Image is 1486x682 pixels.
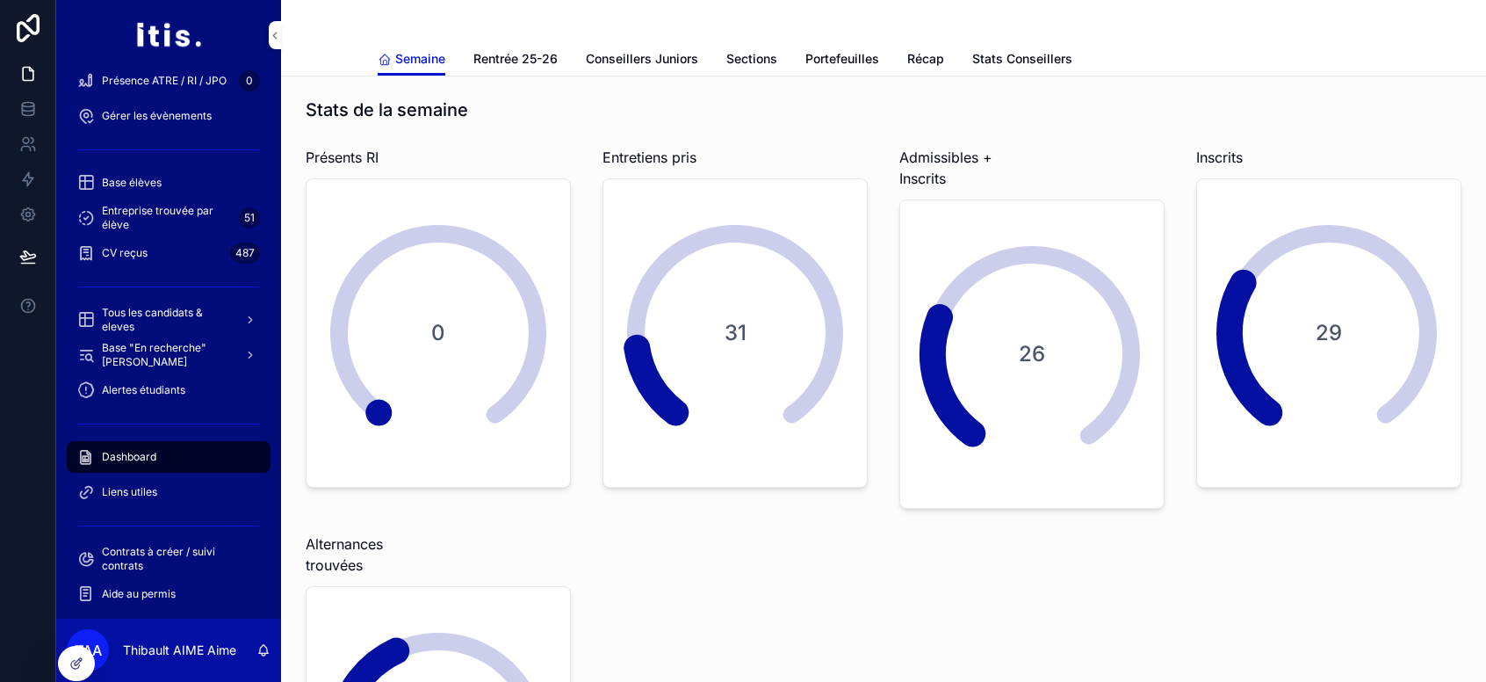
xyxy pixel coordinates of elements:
[67,441,271,473] a: Dashboard
[102,204,232,232] span: Entreprise trouvée par élève
[67,237,271,269] a: CV reçus487
[726,43,777,78] a: Sections
[306,533,439,576] span: Alternances trouvées
[56,70,281,619] div: scrollable content
[586,43,698,78] a: Conseillers Juniors
[102,74,227,88] span: Présence ATRE / RI / JPO
[67,167,271,199] a: Base élèves
[473,43,558,78] a: Rentrée 25-26
[102,450,156,464] span: Dashboard
[675,319,795,347] span: 31
[1196,147,1243,168] span: Inscrits
[102,383,185,397] span: Alertes étudiants
[67,100,271,132] a: Gérer les évènements
[67,202,271,234] a: Entreprise trouvée par élève51
[67,339,271,371] a: Base "En recherche" [PERSON_NAME]
[67,374,271,406] a: Alertes étudiants
[395,50,445,68] span: Semaine
[102,109,212,123] span: Gérer les évènements
[899,147,1033,189] span: Admissibles + Inscrits
[1269,319,1389,347] span: 29
[102,587,176,601] span: Aide au permis
[306,98,468,122] h1: Stats de la semaine
[102,176,162,190] span: Base élèves
[102,246,148,260] span: CV reçus
[67,476,271,508] a: Liens utiles
[379,319,498,347] span: 0
[67,304,271,336] a: Tous les candidats & eleves
[102,306,230,334] span: Tous les candidats & eleves
[102,341,230,369] span: Base "En recherche" [PERSON_NAME]
[102,545,253,573] span: Contrats à créer / suivi contrats
[378,43,445,76] a: Semaine
[473,50,558,68] span: Rentrée 25-26
[907,50,944,68] span: Récap
[726,50,777,68] span: Sections
[972,340,1092,368] span: 26
[972,43,1072,78] a: Stats Conseillers
[805,50,879,68] span: Portefeuilles
[135,21,201,49] img: App logo
[67,65,271,97] a: Présence ATRE / RI / JPO0
[306,147,379,168] span: Présents RI
[805,43,879,78] a: Portefeuilles
[239,207,260,229] div: 51
[239,70,260,91] div: 0
[602,147,696,168] span: Entretiens pris
[907,43,944,78] a: Récap
[75,640,102,661] span: TAA
[586,50,698,68] span: Conseillers Juniors
[123,642,236,659] p: Thibault AIME Aime
[230,243,260,264] div: 487
[67,543,271,575] a: Contrats à créer / suivi contrats
[67,578,271,610] a: Aide au permis
[972,50,1072,68] span: Stats Conseillers
[102,485,157,499] span: Liens utiles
